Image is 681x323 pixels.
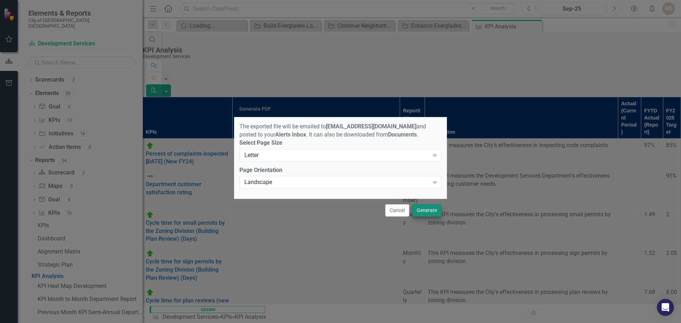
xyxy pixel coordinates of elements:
strong: Documents [388,131,417,138]
div: Generate PDF [239,106,271,112]
label: Page Orientation [239,166,442,174]
span: The exported file will be emailed to and posted to your . It can also be downloaded from . [239,123,426,138]
button: Cancel [385,204,409,217]
div: Open Intercom Messenger [657,299,674,316]
div: Landscape [244,178,429,186]
strong: Alerts Inbox [275,131,306,138]
strong: [EMAIL_ADDRESS][DOMAIN_NAME] [326,123,416,130]
label: Select Page Size [239,139,442,147]
button: Generate [412,204,442,217]
div: Letter [244,151,429,159]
